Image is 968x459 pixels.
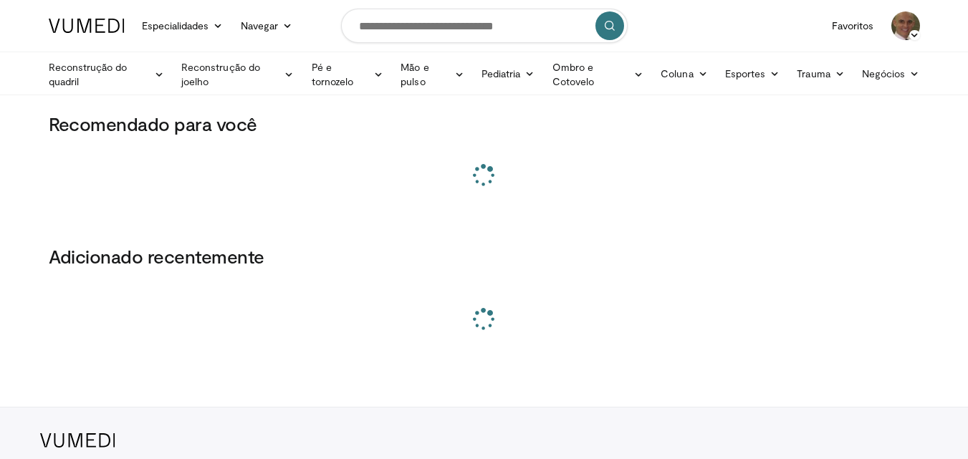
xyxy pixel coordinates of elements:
[473,59,544,88] a: Pediatria
[40,60,173,89] a: Reconstrução do quadril
[853,59,929,88] a: Negócios
[49,112,257,135] font: Recomendado para você
[303,60,393,89] a: Pé e tornozelo
[181,61,260,87] font: Reconstrução do joelho
[544,60,653,89] a: Ombro e Cotovelo
[49,61,128,87] font: Reconstrução do quadril
[401,61,428,87] font: Mão e pulso
[891,11,920,40] img: Avatar
[142,19,209,32] font: Especialidades
[652,59,717,88] a: Coluna
[552,61,595,87] font: Ombro e Cotovelo
[797,67,830,79] font: Trauma
[40,433,115,448] img: Logotipo da VuMedi
[49,245,264,267] font: Adicionado recentemente
[341,9,628,43] input: Pesquisar tópicos, intervenções
[232,11,302,40] a: Navegar
[725,67,766,79] font: Esportes
[832,19,874,32] font: Favoritos
[312,61,354,87] font: Pé e tornozelo
[717,59,789,88] a: Esportes
[49,19,125,33] img: Logotipo da VuMedi
[823,11,883,40] a: Favoritos
[862,67,906,79] font: Negócios
[392,60,473,89] a: Mão e pulso
[788,59,853,88] a: Trauma
[241,19,279,32] font: Navegar
[481,67,521,79] font: Pediatria
[661,67,693,79] font: Coluna
[133,11,232,40] a: Especialidades
[173,60,303,89] a: Reconstrução do joelho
